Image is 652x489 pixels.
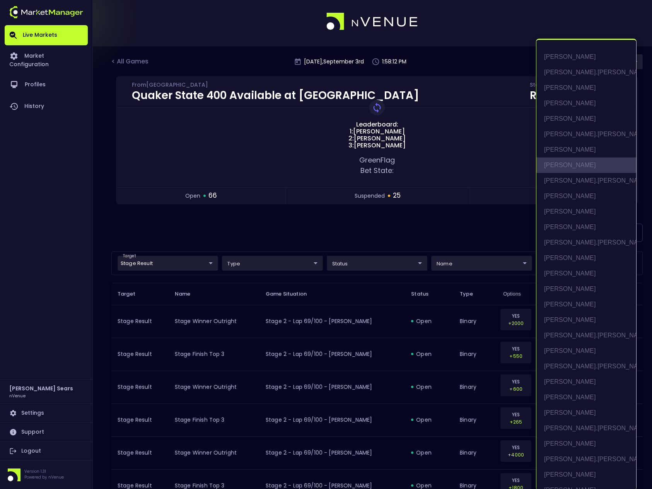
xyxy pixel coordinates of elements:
[536,451,636,467] li: [PERSON_NAME].[PERSON_NAME]
[536,297,636,312] li: [PERSON_NAME]
[536,421,636,436] li: [PERSON_NAME].[PERSON_NAME]
[536,343,636,359] li: [PERSON_NAME]
[536,281,636,297] li: [PERSON_NAME]
[536,111,636,127] li: [PERSON_NAME]
[536,390,636,405] li: [PERSON_NAME]
[536,405,636,421] li: [PERSON_NAME]
[536,157,636,173] li: [PERSON_NAME]
[536,142,636,157] li: [PERSON_NAME]
[536,65,636,80] li: [PERSON_NAME].[PERSON_NAME]
[536,312,636,328] li: [PERSON_NAME]
[536,204,636,219] li: [PERSON_NAME]
[536,219,636,235] li: [PERSON_NAME]
[536,235,636,250] li: [PERSON_NAME].[PERSON_NAME]
[536,250,636,266] li: [PERSON_NAME]
[536,49,636,65] li: [PERSON_NAME]
[536,266,636,281] li: [PERSON_NAME]
[536,173,636,188] li: [PERSON_NAME].[PERSON_NAME]
[536,188,636,204] li: [PERSON_NAME]
[536,467,636,482] li: [PERSON_NAME]
[536,374,636,390] li: [PERSON_NAME]
[536,328,636,343] li: [PERSON_NAME].[PERSON_NAME]
[536,436,636,451] li: [PERSON_NAME]
[536,80,636,96] li: [PERSON_NAME]
[536,96,636,111] li: [PERSON_NAME]
[536,127,636,142] li: [PERSON_NAME].[PERSON_NAME]
[536,359,636,374] li: [PERSON_NAME].[PERSON_NAME]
